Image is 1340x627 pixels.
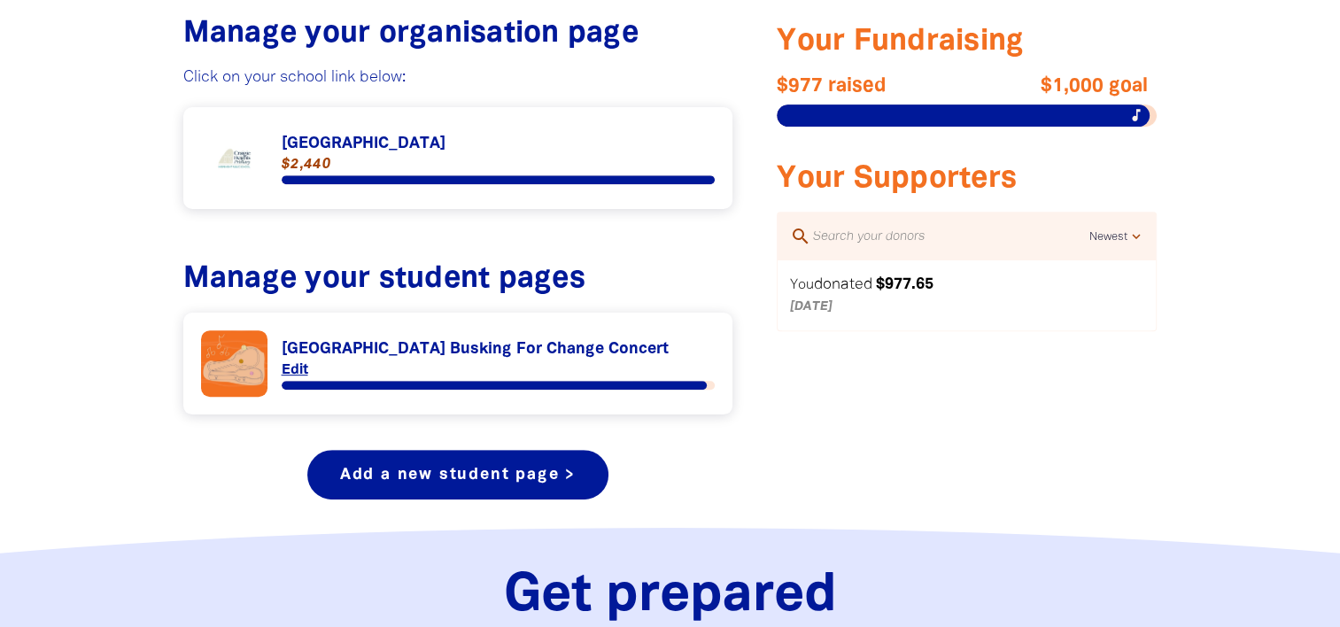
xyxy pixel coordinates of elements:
i: music_note [1128,108,1144,124]
input: Search your donors [811,226,1088,249]
span: $977 raised [777,75,967,97]
span: Your Supporters [777,166,1017,193]
span: Your Fundraising [777,28,1024,56]
div: Paginated content [201,330,716,397]
div: Paginated content [778,261,1156,330]
span: Get prepared [504,572,837,621]
a: Add a new student page > [307,450,608,499]
span: donated [814,278,872,292]
span: Manage your organisation page [183,20,639,48]
span: $1,000 goal [957,75,1148,97]
em: $977.65 [876,278,933,292]
p: [DATE] [790,297,1096,318]
em: You [790,280,814,292]
span: Manage your student pages [183,266,585,293]
i: search [790,227,811,248]
p: Click on your school link below: [183,67,733,89]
